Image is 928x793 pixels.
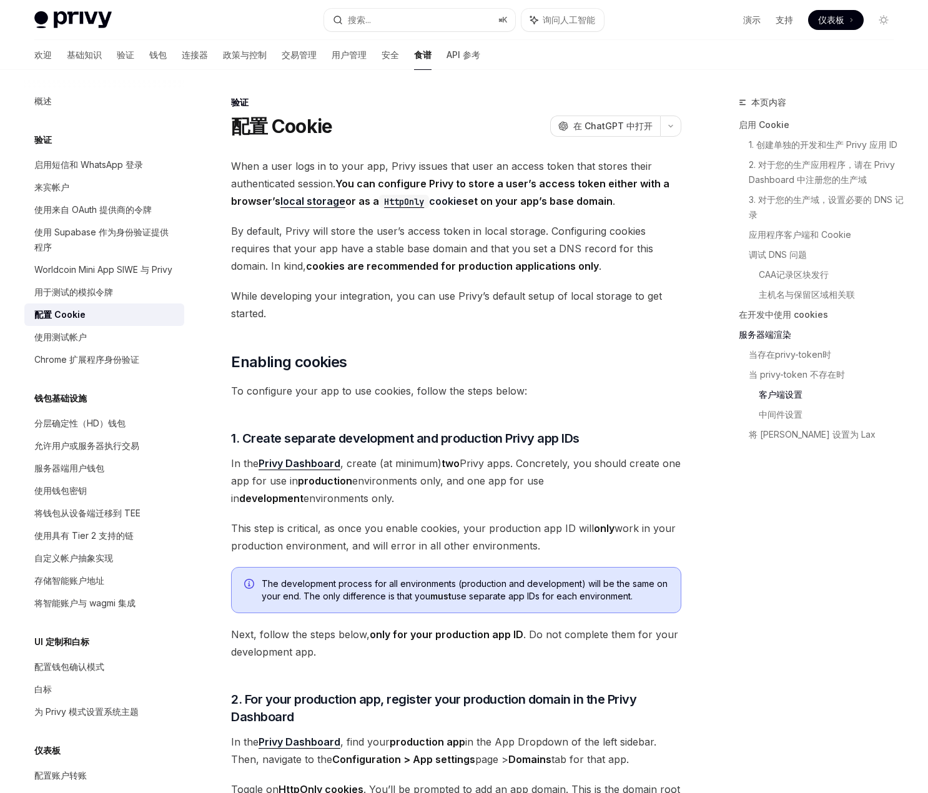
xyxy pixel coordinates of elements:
[594,522,615,534] strong: only
[24,281,184,303] a: 用于测试的模拟令牌
[223,40,267,70] a: 政策与控制
[332,40,367,70] a: 用户管理
[231,430,580,447] span: 1. Create separate development and production Privy app IDs
[259,457,340,470] strong: Privy Dashboard
[749,139,897,150] font: 1. 创建单独的开发和生产 Privy 应用 ID
[379,195,429,209] code: HttpOnly
[324,9,515,31] button: 搜索...⌘K
[739,305,904,325] a: 在开发中使用 cookies
[34,598,136,608] font: 将智能账户与 wagmi 集成
[282,49,317,60] font: 交易管理
[231,520,681,554] span: This step is critical, as once you enable cookies, your production app ID will work in your produ...
[759,289,855,300] font: 主机名与保留区域相关联
[24,435,184,457] a: 允许用户或服务器执行交易
[759,409,802,420] font: 中间件设置
[24,502,184,525] a: 将钱包从设备端迁移到 TEE
[502,15,508,24] font: K
[447,40,480,70] a: API 参考
[743,14,761,26] a: 演示
[34,40,52,70] a: 欢迎
[759,389,802,400] font: 客户端设置
[749,225,904,245] a: 应用程序客户端和 Cookie
[550,116,660,137] button: 在 ChatGPT 中打开
[739,309,828,320] font: 在开发中使用 cookies
[759,265,904,285] a: CAA记录区块发行
[34,463,104,473] font: 服务器端用户钱包
[34,354,139,365] font: Chrome 扩展程序身份验证
[34,287,113,297] font: 用于测试的模拟令牌
[34,227,169,252] font: 使用 Supabase 作为身份验证提供程序
[447,49,480,60] font: API 参考
[442,457,460,470] strong: two
[508,753,551,766] strong: Domains
[749,349,831,360] font: 当存在privy-token时
[24,457,184,480] a: 服务器端用户钱包
[414,49,432,60] font: 食谱
[749,345,904,365] a: 当存在privy-token时
[34,575,104,586] font: 存储智能账户地址
[231,222,681,275] span: By default, Privy will store the user’s access token in local storage. Configuring cookies requir...
[776,14,793,25] font: 支持
[751,97,786,107] font: 本页内容
[34,49,52,60] font: 欢迎
[231,733,681,768] span: In the , find your in the App Dropdown of the left sidebar. Then, navigate to the page > tab for ...
[34,636,89,647] font: UI 定制和白标
[34,530,134,541] font: 使用具有 Tier 2 支持的链
[739,119,789,130] font: 启用 Cookie
[24,348,184,371] a: Chrome 扩展程序身份验证
[759,285,904,305] a: 主机名与保留区域相关联
[282,40,317,70] a: 交易管理
[749,194,904,220] font: 3. 对于您的生产域，设置必要的 DNS 记录
[24,259,184,281] a: Worldcoin Mini App SIWE 与 Privy
[24,303,184,326] a: 配置 Cookie
[117,49,134,60] font: 验证
[34,485,87,496] font: 使用钱包密钥
[298,475,352,487] strong: production
[24,412,184,435] a: 分层确定性（HD）钱包
[231,455,681,507] span: In the , create (at minimum) Privy apps. Concretely, you should create one app for use in environ...
[390,736,465,748] strong: production app
[739,115,904,135] a: 启用 Cookie
[818,14,844,25] font: 仪表板
[749,365,904,385] a: 当 privy-token 不存在时
[749,135,904,155] a: 1. 创建单独的开发和生产 Privy 应用 ID
[543,14,595,25] font: 询问人工智能
[223,49,267,60] font: 政策与控制
[34,661,104,672] font: 配置钱包确认模式
[759,405,904,425] a: 中间件设置
[231,97,249,107] font: 验证
[749,159,897,185] font: 2. 对于您的生产应用程序，请在 Privy Dashboard 中注册您的生产域
[34,204,152,215] font: 使用来自 OAuth 提供商的令牌
[231,626,681,661] span: Next, follow the steps below, . Do not complete them for your development app.
[259,457,340,470] a: Privy Dashboard
[759,269,829,280] font: CAA记录区块发行
[24,592,184,614] a: 将智能账户与 wagmi 集成
[182,40,208,70] a: 连接器
[34,553,113,563] font: 自定义帐户抽象实现
[149,49,167,60] font: 钱包
[34,134,52,145] font: 验证
[231,287,681,322] span: While developing your integration, you can use Privy’s default setup of local storage to get star...
[231,157,681,210] span: When a user logs in to your app, Privy issues that user an access token that stores their authent...
[34,440,139,451] font: 允许用户或服务器执行交易
[34,309,86,320] font: 配置 Cookie
[573,121,653,131] font: 在 ChatGPT 中打开
[749,190,904,225] a: 3. 对于您的生产域，设置必要的 DNS 记录
[24,480,184,502] a: 使用钱包密钥
[24,326,184,348] a: 使用测试帐户
[34,11,112,29] img: 灯光标志
[67,49,102,60] font: 基础知识
[348,14,371,25] font: 搜索...
[24,764,184,787] a: 配置账户转账
[749,249,807,260] font: 调试 DNS 问题
[749,425,904,445] a: 将 [PERSON_NAME] 设置为 Lax
[24,525,184,547] a: 使用具有 Tier 2 支持的链
[24,154,184,176] a: 启用短信和 WhatsApp 登录
[521,9,604,31] button: 询问人工智能
[24,569,184,592] a: 存储智能账户地址
[739,329,791,340] font: 服务器端渲染
[182,49,208,60] font: 连接器
[34,770,87,781] font: 配置账户转账
[262,578,668,603] span: The development process for all environments (production and development) will be the same on you...
[332,49,367,60] font: 用户管理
